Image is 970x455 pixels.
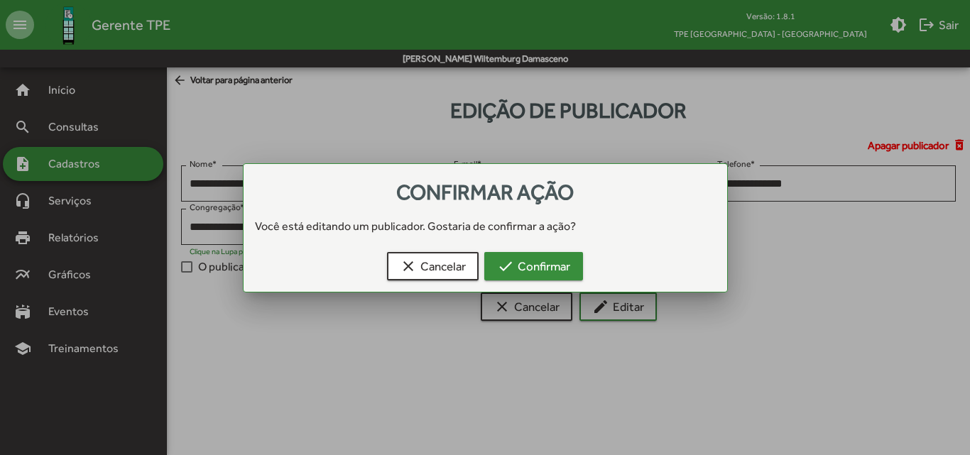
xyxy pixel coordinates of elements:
[497,253,570,279] span: Confirmar
[244,218,727,235] div: Você está editando um publicador. Gostaria de confirmar a ação?
[484,252,583,280] button: Confirmar
[400,258,417,275] mat-icon: clear
[396,180,574,204] span: Confirmar ação
[387,252,479,280] button: Cancelar
[497,258,514,275] mat-icon: check
[400,253,466,279] span: Cancelar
